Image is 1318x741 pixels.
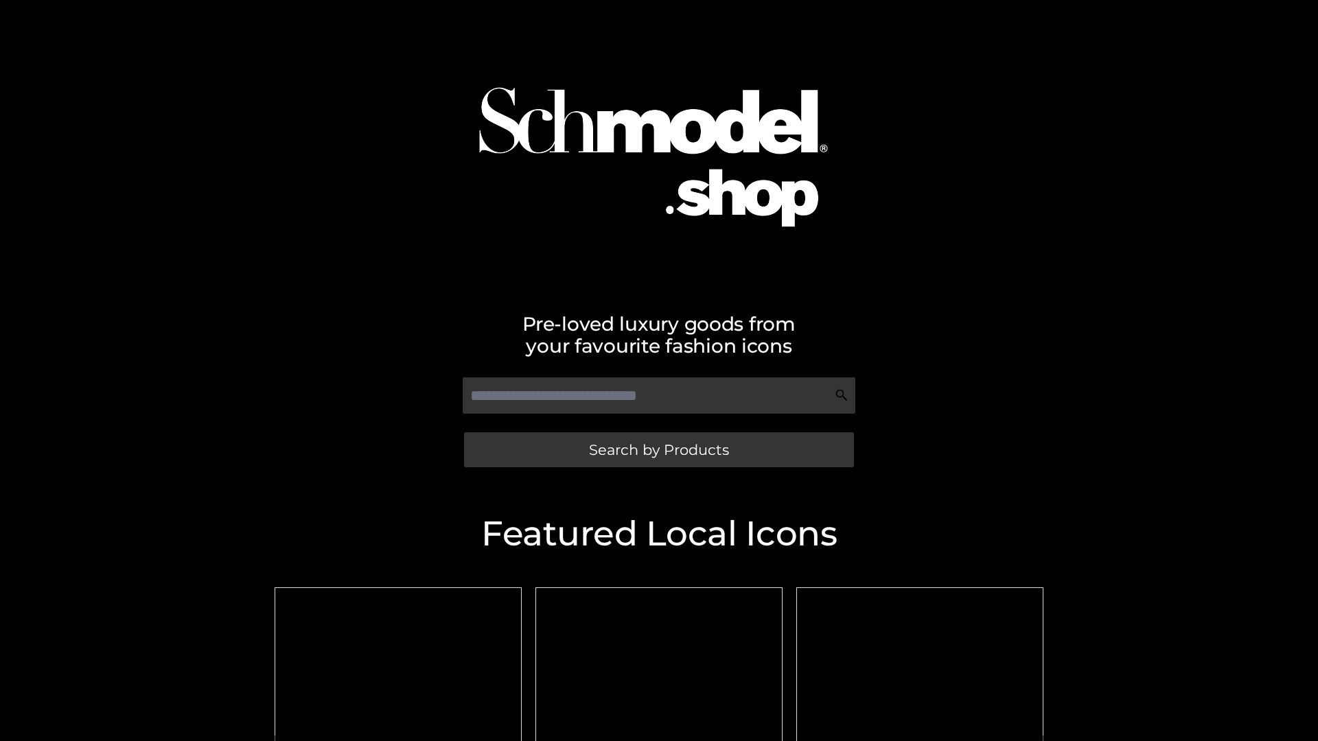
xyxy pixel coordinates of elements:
h2: Featured Local Icons​ [268,517,1050,551]
span: Search by Products [589,443,729,457]
h2: Pre-loved luxury goods from your favourite fashion icons [268,313,1050,357]
img: Search Icon [835,388,848,402]
a: Search by Products [464,432,854,467]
